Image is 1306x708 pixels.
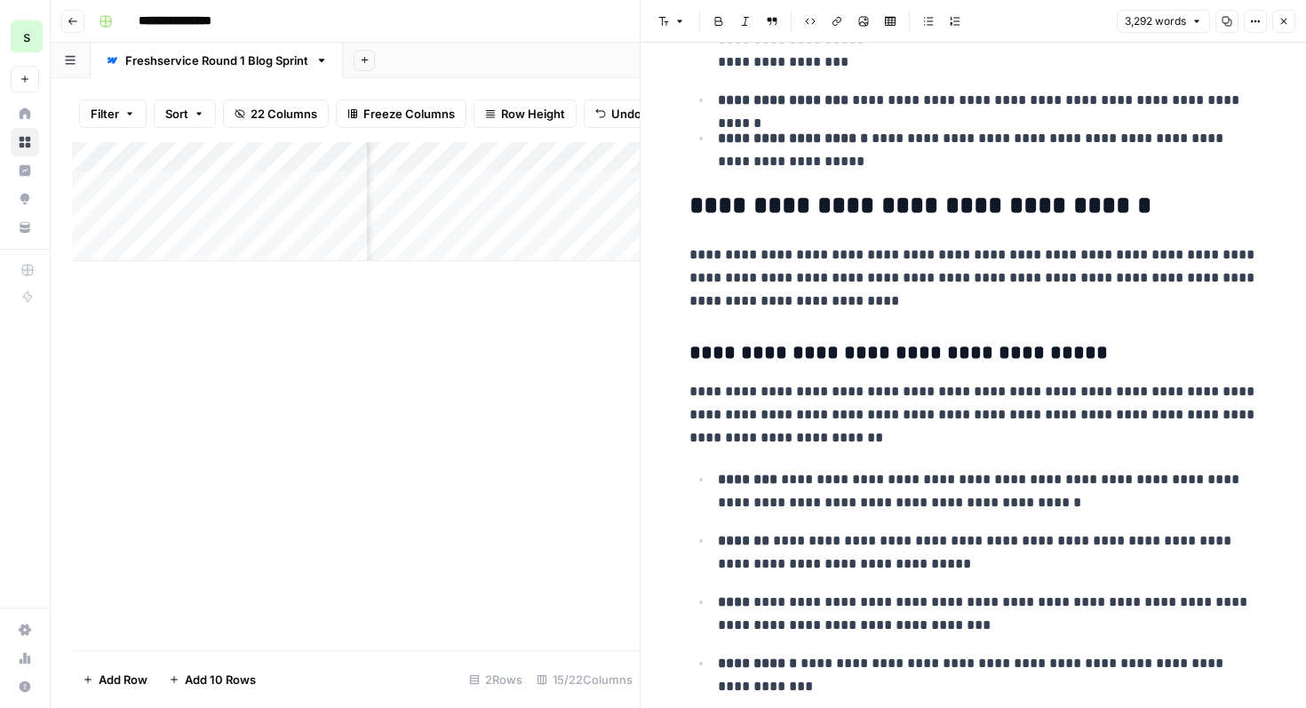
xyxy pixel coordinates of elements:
[11,128,39,156] a: Browse
[11,616,39,644] a: Settings
[91,105,119,123] span: Filter
[363,105,455,123] span: Freeze Columns
[185,671,256,688] span: Add 10 Rows
[251,105,317,123] span: 22 Columns
[336,99,466,128] button: Freeze Columns
[11,644,39,672] a: Usage
[474,99,577,128] button: Row Height
[11,672,39,701] button: Help + Support
[584,99,653,128] button: Undo
[11,156,39,185] a: Insights
[165,105,188,123] span: Sort
[158,665,267,694] button: Add 10 Rows
[530,665,640,694] div: 15/22 Columns
[1125,13,1186,29] span: 3,292 words
[11,185,39,213] a: Opportunities
[125,52,308,69] div: Freshservice Round 1 Blog Sprint
[91,43,343,78] a: Freshservice Round 1 Blog Sprint
[23,26,30,47] span: s
[11,14,39,59] button: Workspace: saasgenie
[611,105,641,123] span: Undo
[154,99,216,128] button: Sort
[99,671,147,688] span: Add Row
[79,99,147,128] button: Filter
[223,99,329,128] button: 22 Columns
[501,105,565,123] span: Row Height
[72,665,158,694] button: Add Row
[462,665,530,694] div: 2 Rows
[1117,10,1210,33] button: 3,292 words
[11,99,39,128] a: Home
[11,213,39,242] a: Your Data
